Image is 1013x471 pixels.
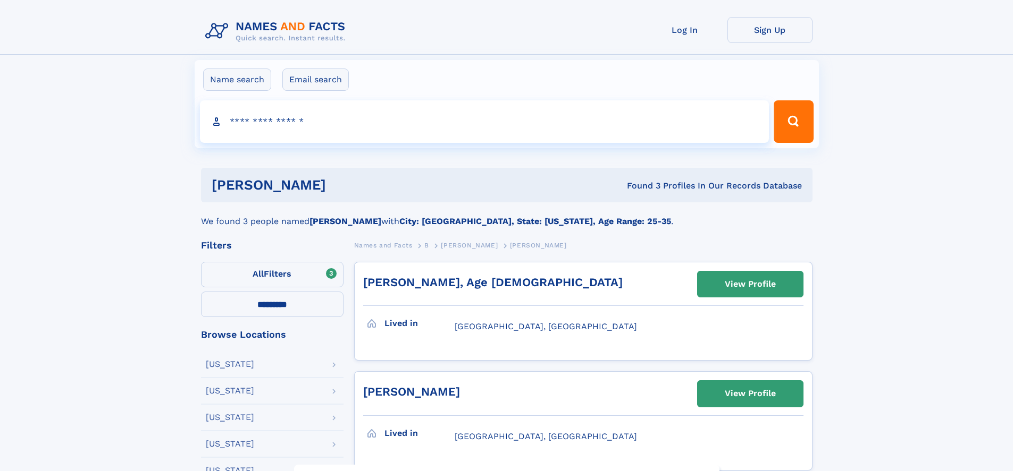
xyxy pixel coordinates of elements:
div: [US_STATE] [206,360,254,369]
h3: Lived in [384,424,455,442]
div: [US_STATE] [206,413,254,422]
a: Sign Up [727,17,813,43]
div: View Profile [725,272,776,296]
a: View Profile [698,381,803,406]
div: [US_STATE] [206,440,254,448]
a: Log In [642,17,727,43]
div: Filters [201,241,344,250]
b: City: [GEOGRAPHIC_DATA], State: [US_STATE], Age Range: 25-35 [399,216,671,226]
div: We found 3 people named with . [201,202,813,228]
span: [GEOGRAPHIC_DATA], [GEOGRAPHIC_DATA] [455,431,637,441]
h1: [PERSON_NAME] [212,178,476,192]
span: [PERSON_NAME] [510,242,567,249]
img: Logo Names and Facts [201,17,354,46]
div: Browse Locations [201,330,344,339]
span: [PERSON_NAME] [441,242,498,249]
a: View Profile [698,271,803,297]
a: [PERSON_NAME], Age [DEMOGRAPHIC_DATA] [363,276,623,289]
div: View Profile [725,381,776,406]
label: Email search [282,68,349,91]
div: [US_STATE] [206,387,254,395]
a: [PERSON_NAME] [441,238,498,252]
span: All [253,269,264,279]
span: B [424,242,429,249]
input: search input [200,100,769,143]
span: [GEOGRAPHIC_DATA], [GEOGRAPHIC_DATA] [455,321,637,331]
div: Found 3 Profiles In Our Records Database [476,180,802,192]
a: [PERSON_NAME] [363,385,460,398]
a: B [424,238,429,252]
button: Search Button [774,100,813,143]
b: [PERSON_NAME] [309,216,381,226]
label: Filters [201,262,344,287]
a: Names and Facts [354,238,413,252]
label: Name search [203,68,271,91]
h3: Lived in [384,314,455,332]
